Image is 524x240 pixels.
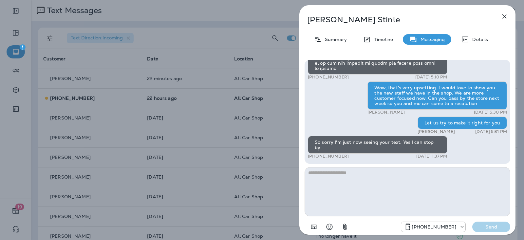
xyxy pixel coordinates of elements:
[475,129,507,134] p: [DATE] 5:31 PM
[307,220,320,233] button: Add in a premade template
[474,110,507,115] p: [DATE] 5:30 PM
[308,75,349,80] p: [PHONE_NUMBER]
[371,37,393,42] p: Timeline
[417,37,445,42] p: Messaging
[401,223,465,231] div: +1 (689) 265-4479
[323,220,336,233] button: Select an emoji
[418,117,507,129] div: Let us try to make it right for you
[322,37,347,42] p: Summary
[367,81,507,110] div: Wow, that's very upsetting. I would love to show you the new staff we have in the shop. We are mo...
[367,110,405,115] p: [PERSON_NAME]
[307,15,486,24] p: [PERSON_NAME] Stinle
[418,129,455,134] p: [PERSON_NAME]
[308,154,349,159] p: [PHONE_NUMBER]
[412,224,456,229] p: [PHONE_NUMBER]
[469,37,488,42] p: Details
[308,136,447,154] div: So sorry I'm just now seeing your text. Yes I can stop by
[415,75,447,80] p: [DATE] 5:10 PM
[416,154,447,159] p: [DATE] 1:37 PM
